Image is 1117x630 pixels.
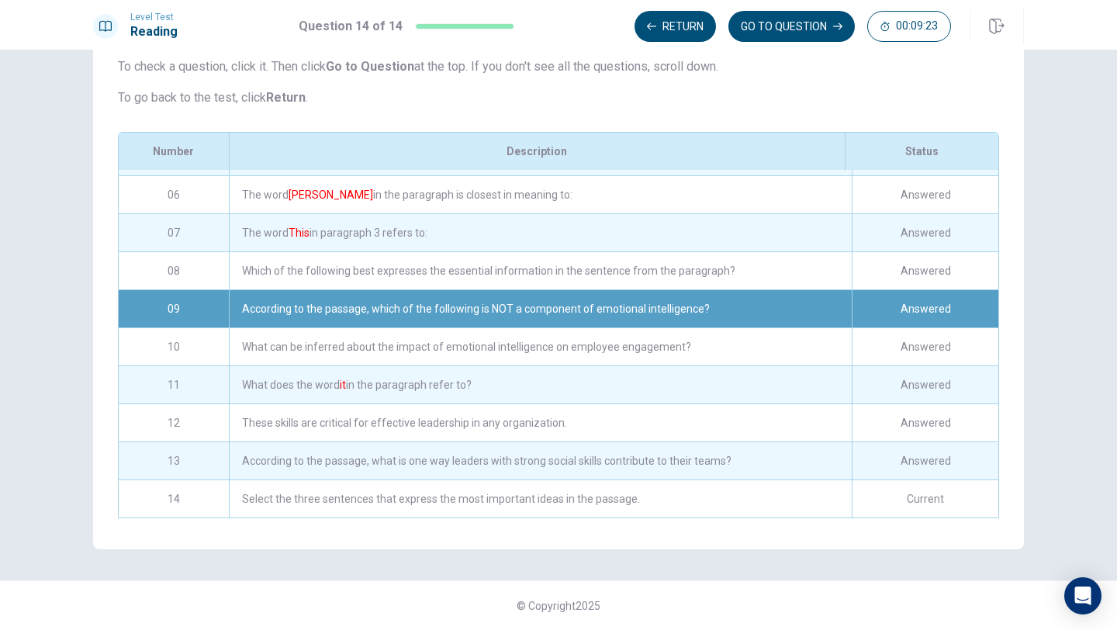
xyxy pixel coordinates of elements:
div: Answered [852,176,998,213]
div: 12 [119,404,229,441]
div: The word in paragraph 3 refers to: [229,214,852,251]
div: 08 [119,252,229,289]
div: What does the word in the paragraph refer to? [229,366,852,403]
div: Description [229,133,845,170]
button: 00:09:23 [867,11,951,42]
p: To check a question, click it. Then click at the top. If you don't see all the questions, scroll ... [118,57,999,76]
div: Answered [852,366,998,403]
div: According to the passage, what is one way leaders with strong social skills contribute to their t... [229,442,852,479]
div: These skills are critical for effective leadership in any organization. [229,404,852,441]
div: What can be inferred about the impact of emotional intelligence on employee engagement? [229,328,852,365]
button: Return [635,11,716,42]
div: Which of the following best expresses the essential information in the sentence from the paragraph? [229,252,852,289]
font: [PERSON_NAME] [289,189,373,201]
div: Status [845,133,998,170]
span: Level Test [130,12,178,22]
p: To go back to the test, click . [118,88,999,107]
div: Answered [852,290,998,327]
div: 13 [119,442,229,479]
div: 07 [119,214,229,251]
div: The word in the paragraph is closest in meaning to: [229,176,852,213]
strong: Return [266,90,306,105]
div: Select the three sentences that express the most important ideas in the passage. [229,480,852,517]
div: Answered [852,214,998,251]
div: Number [119,133,229,170]
span: © Copyright 2025 [517,600,600,612]
button: GO TO QUESTION [728,11,855,42]
div: Current [852,480,998,517]
div: Answered [852,252,998,289]
font: This [289,227,310,239]
font: it [340,379,346,391]
div: 10 [119,328,229,365]
h1: Reading [130,22,178,41]
div: 11 [119,366,229,403]
div: 09 [119,290,229,327]
div: Answered [852,404,998,441]
div: 06 [119,176,229,213]
div: Answered [852,442,998,479]
div: Open Intercom Messenger [1064,577,1101,614]
div: 14 [119,480,229,517]
span: 00:09:23 [896,20,938,33]
strong: Go to Question [326,59,414,74]
h1: Question 14 of 14 [299,17,403,36]
div: According to the passage, which of the following is NOT a component of emotional intelligence? [229,290,852,327]
div: Answered [852,328,998,365]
